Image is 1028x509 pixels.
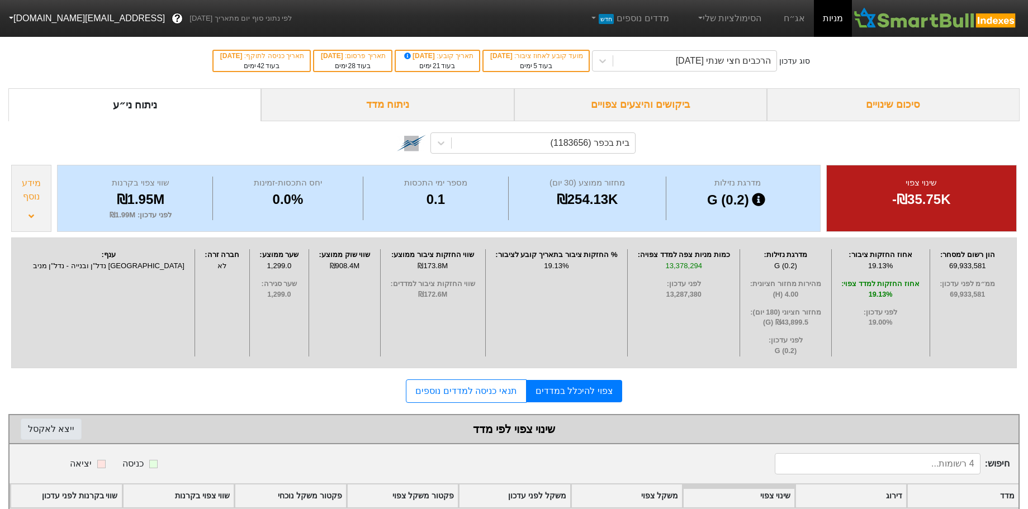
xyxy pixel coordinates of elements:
[21,421,1007,437] div: שינוי צפוי לפי מדד
[8,88,261,121] div: ניתוח ני״ע
[401,51,473,61] div: תאריך קובע :
[219,61,304,71] div: בעוד ימים
[527,380,622,402] a: צפוי להיכלל במדדים
[631,249,737,260] div: כמות מניות צפה למדד צפויה :
[123,484,234,507] div: Toggle SortBy
[676,54,771,68] div: הרכבים חצי שנתי [DATE]
[401,61,473,71] div: בעוד ימים
[835,279,927,289] span: אחוז החזקות למדד צפוי :
[631,279,737,289] span: לפני עדכון :
[198,260,247,272] div: לא
[348,62,356,70] span: 28
[489,51,583,61] div: מועד קובע לאחוז ציבור :
[253,289,306,300] span: 1,299.0
[433,62,440,70] span: 21
[599,14,614,24] span: חדש
[514,88,767,121] div: ביקושים והיצעים צפויים
[743,289,828,300] span: 4.00 (H)
[21,418,82,440] button: ייצא לאקסל
[174,11,181,26] span: ?
[383,260,482,272] div: ₪173.8M
[190,13,292,24] span: לפי נתוני סוף יום מתאריך [DATE]
[933,260,1002,272] div: 69,933,581
[321,52,345,60] span: [DATE]
[795,484,907,507] div: Toggle SortBy
[571,484,683,507] div: Toggle SortBy
[216,177,360,189] div: יחס התכסות-זמינות
[835,249,927,260] div: אחוז החזקות ציבור :
[397,129,426,158] img: tase link
[347,484,458,507] div: Toggle SortBy
[835,260,927,272] div: 19.13%
[841,189,1002,210] div: -₪35.75K
[489,249,624,260] div: % החזקות ציבור בתאריך קובע לציבור :
[216,189,360,210] div: 0.0%
[490,52,514,60] span: [DATE]
[743,346,828,356] span: G (0.2)
[841,177,1002,189] div: שינוי צפוי
[683,484,794,507] div: Toggle SortBy
[835,307,927,318] span: לפני עדכון :
[72,189,210,210] div: ₪1.95M
[533,62,537,70] span: 5
[585,7,674,30] a: מדדים נוספיםחדש
[489,61,583,71] div: בעוד ימים
[253,279,306,289] span: שער סגירה :
[235,484,346,507] div: Toggle SortBy
[743,307,828,318] span: מחזור חציוני (180 יום) :
[631,289,737,300] span: 13,287,380
[253,249,306,260] div: שער ממוצע :
[835,289,927,300] span: 19.13%
[669,189,806,211] div: G (0.2)
[257,62,264,70] span: 42
[253,260,306,272] div: 1,299.0
[198,249,247,260] div: חברה זרה :
[402,52,437,60] span: [DATE]
[835,317,927,328] span: 19.00%
[406,379,526,403] a: תנאי כניסה למדדים נוספים
[511,177,663,189] div: מחזור ממוצע (30 יום)
[743,249,828,260] div: מדרגת נזילות :
[312,260,377,272] div: ₪908.4M
[489,260,624,272] div: 19.13%
[15,177,48,203] div: מידע נוסף
[383,249,482,260] div: שווי החזקות ציבור ממוצע :
[551,136,630,150] div: בית בכפר (1183656)
[219,51,304,61] div: תאריך כניסה לתוקף :
[72,177,210,189] div: שווי צפוי בקרנות
[26,249,192,260] div: ענף :
[459,484,570,507] div: Toggle SortBy
[320,61,386,71] div: בעוד ימים
[220,52,244,60] span: [DATE]
[70,457,92,470] div: יציאה
[933,289,1002,300] span: 69,933,581
[122,457,144,470] div: כניסה
[511,189,663,210] div: ₪254.13K
[767,88,1020,121] div: סיכום שינויים
[775,453,1010,474] span: חיפוש :
[743,260,828,272] div: G (0.2)
[261,88,514,121] div: ניתוח מדד
[743,317,828,328] span: ₪43,899.5 (G)
[312,249,377,260] div: שווי שוק ממוצע :
[366,189,505,210] div: 0.1
[11,484,122,507] div: Toggle SortBy
[743,279,828,289] span: מהירות מחזור חציונית :
[691,7,766,30] a: הסימולציות שלי
[933,249,1002,260] div: הון רשום למסחר :
[320,51,386,61] div: תאריך פרסום :
[743,335,828,346] span: לפני עדכון :
[852,7,1019,30] img: SmartBull
[383,279,482,289] span: שווי החזקות ציבור למדדים :
[383,289,482,300] span: ₪172.6M
[631,260,737,272] div: 13,378,294
[907,484,1018,507] div: Toggle SortBy
[779,55,810,67] div: סוג עדכון
[775,453,980,474] input: 4 רשומות...
[669,177,806,189] div: מדרגת נזילות
[72,210,210,221] div: לפני עדכון : ₪1.99M
[26,260,192,272] div: נדל"ן ובנייה - נדל"ן מניב [GEOGRAPHIC_DATA]
[366,177,505,189] div: מספר ימי התכסות
[933,279,1002,289] span: ממ״מ לפני עדכון :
